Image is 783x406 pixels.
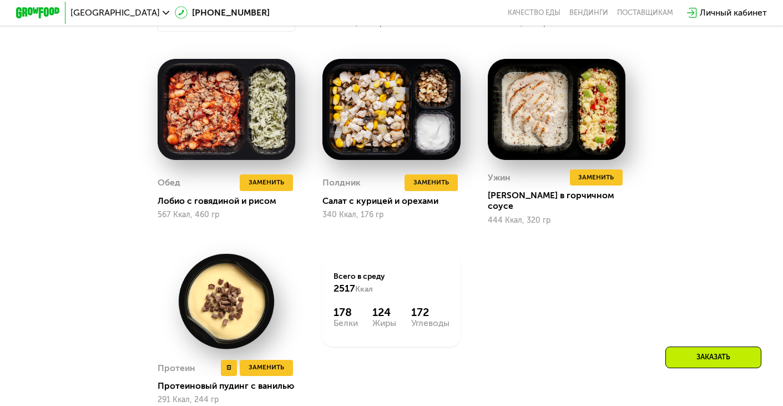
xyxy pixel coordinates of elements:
[569,8,608,17] a: Вендинги
[158,360,195,376] div: Протеин
[413,177,449,188] span: Заменить
[322,174,361,191] div: Полдник
[334,282,355,294] span: 2517
[322,210,460,219] div: 340 Ккал, 176 гр
[158,174,180,191] div: Обед
[411,306,449,319] div: 172
[322,196,469,207] div: Салат с курицей и орехами
[249,177,284,188] span: Заменить
[158,380,304,392] div: Протеиновый пудинг с ванилью
[411,319,449,328] div: Углеводы
[240,174,292,191] button: Заменить
[158,395,295,404] div: 291 Ккал, 244 гр
[665,347,761,368] div: Заказать
[334,319,358,328] div: Белки
[488,169,511,186] div: Ужин
[175,6,270,19] a: [PHONE_NUMBER]
[508,8,560,17] a: Качество еды
[334,306,358,319] div: 178
[249,362,284,373] span: Заменить
[240,360,292,376] button: Заменить
[372,306,396,319] div: 124
[158,196,304,207] div: Лобио с говядиной и рисом
[334,271,449,295] div: Всего в среду
[372,319,396,328] div: Жиры
[488,190,634,212] div: [PERSON_NAME] в горчичном соусе
[158,210,295,219] div: 567 Ккал, 460 гр
[70,8,160,17] span: [GEOGRAPHIC_DATA]
[405,174,457,191] button: Заменить
[355,284,373,294] span: Ккал
[570,169,623,186] button: Заменить
[488,216,625,225] div: 444 Ккал, 320 гр
[700,6,767,19] div: Личный кабинет
[617,8,673,17] div: поставщикам
[578,172,614,183] span: Заменить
